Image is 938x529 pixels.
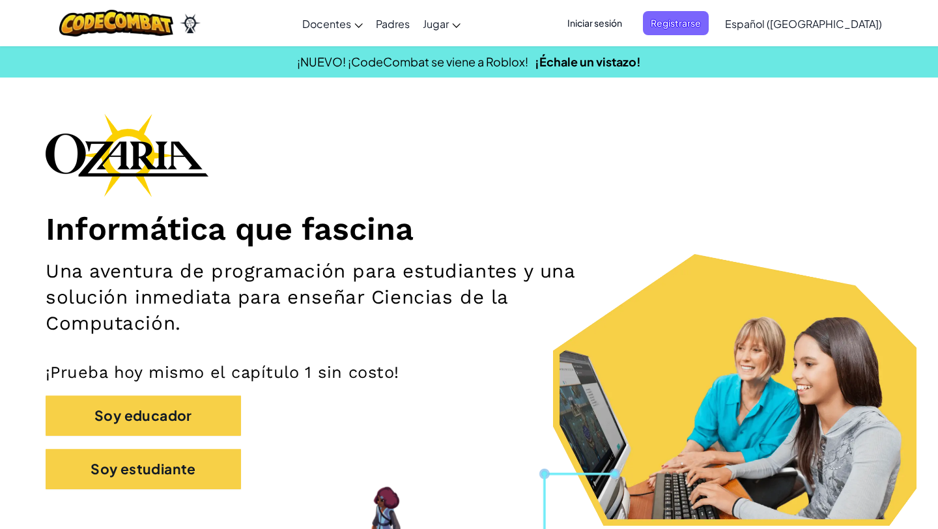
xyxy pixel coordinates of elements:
[46,258,613,336] h2: Una aventura de programación para estudiantes y una solución inmediata para enseñar Ciencias de l...
[718,6,888,41] a: Español ([GEOGRAPHIC_DATA])
[416,6,467,41] a: Jugar
[296,6,369,41] a: Docentes
[560,11,630,35] button: Iniciar sesión
[369,6,416,41] a: Padres
[725,17,882,31] span: Español ([GEOGRAPHIC_DATA])
[297,54,528,69] span: ¡NUEVO! ¡CodeCombat se viene a Roblox!
[535,54,641,69] a: ¡Échale un vistazo!
[423,17,449,31] span: Jugar
[46,362,892,383] p: ¡Prueba hoy mismo el capítulo 1 sin costo!
[59,10,173,36] img: CodeCombat logo
[180,14,201,33] img: Ozaria
[46,395,241,436] button: Soy educador
[46,449,241,489] button: Soy estudiante
[46,210,892,248] h1: Informática que fascina
[302,17,351,31] span: Docentes
[46,113,208,197] img: Ozaria branding logo
[643,11,709,35] button: Registrarse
